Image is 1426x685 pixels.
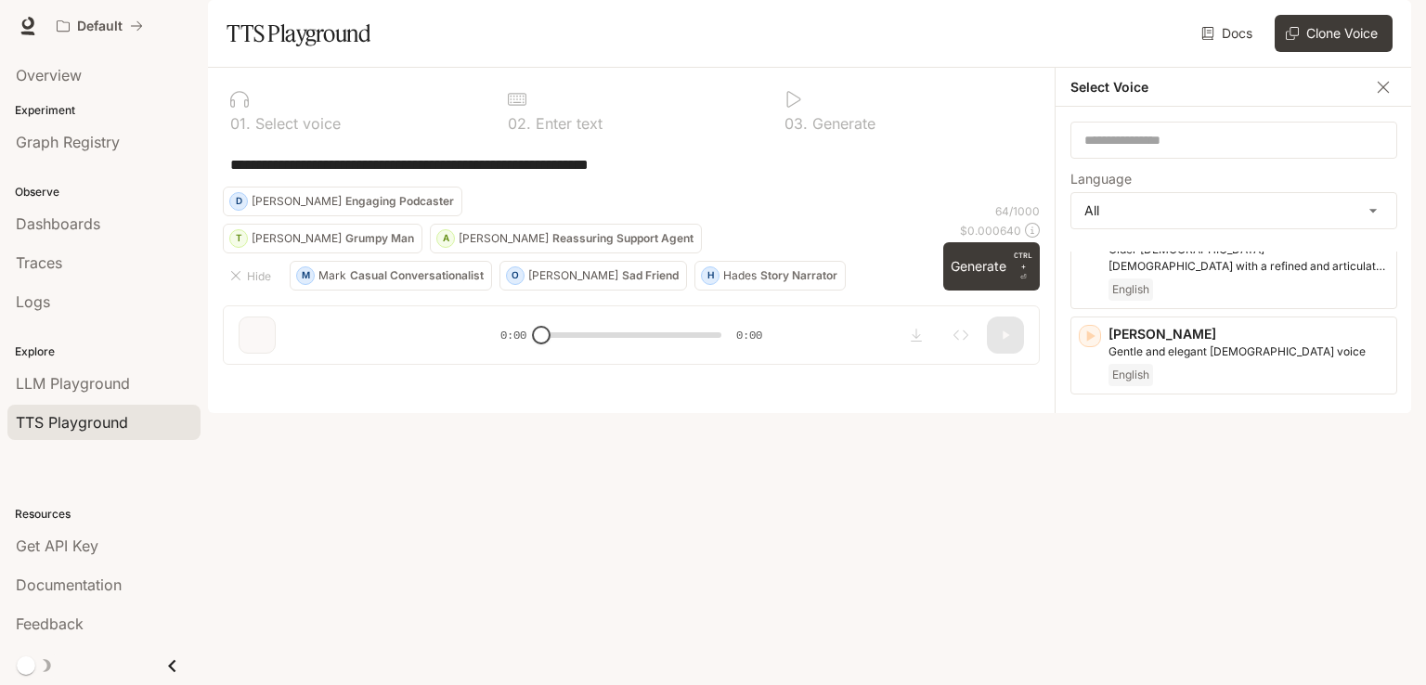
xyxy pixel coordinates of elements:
span: English [1108,364,1153,386]
button: A[PERSON_NAME]Reassuring Support Agent [430,224,702,253]
a: Docs [1198,15,1260,52]
span: English [1108,278,1153,301]
button: GenerateCTRL +⏎ [943,242,1040,291]
p: Enter text [531,116,603,131]
p: Story Narrator [760,270,837,281]
button: T[PERSON_NAME]Grumpy Man [223,224,422,253]
p: $ 0.000640 [960,223,1021,239]
p: [PERSON_NAME] [528,270,618,281]
p: Mark [318,270,346,281]
p: Gentle and elegant female voice [1108,343,1389,360]
p: Older British male with a refined and articulate voice [1108,241,1389,275]
p: [PERSON_NAME] [1108,325,1389,343]
h1: TTS Playground [227,15,370,52]
p: Engaging Podcaster [345,196,454,207]
p: 0 1 . [230,116,251,131]
div: All [1071,193,1396,228]
p: Sad Friend [622,270,679,281]
div: T [230,224,247,253]
button: O[PERSON_NAME]Sad Friend [499,261,687,291]
p: Casual Conversationalist [350,270,484,281]
p: 0 3 . [784,116,808,131]
p: [PERSON_NAME] [252,233,342,244]
button: HHadesStory Narrator [694,261,846,291]
div: A [437,224,454,253]
div: D [230,187,247,216]
p: Reassuring Support Agent [552,233,694,244]
p: Default [77,19,123,34]
p: 0 2 . [508,116,531,131]
button: All workspaces [48,7,151,45]
p: 64 / 1000 [995,203,1040,219]
button: Hide [223,261,282,291]
div: O [507,261,524,291]
p: Select voice [251,116,341,131]
p: [PERSON_NAME] [459,233,549,244]
p: ⏎ [1014,250,1032,283]
p: CTRL + [1014,250,1032,272]
div: M [297,261,314,291]
p: [PERSON_NAME] [252,196,342,207]
button: Clone Voice [1275,15,1393,52]
button: D[PERSON_NAME]Engaging Podcaster [223,187,462,216]
p: Generate [808,116,875,131]
p: Language [1070,173,1132,186]
button: MMarkCasual Conversationalist [290,261,492,291]
p: Hades [723,270,757,281]
div: H [702,261,719,291]
p: Grumpy Man [345,233,414,244]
